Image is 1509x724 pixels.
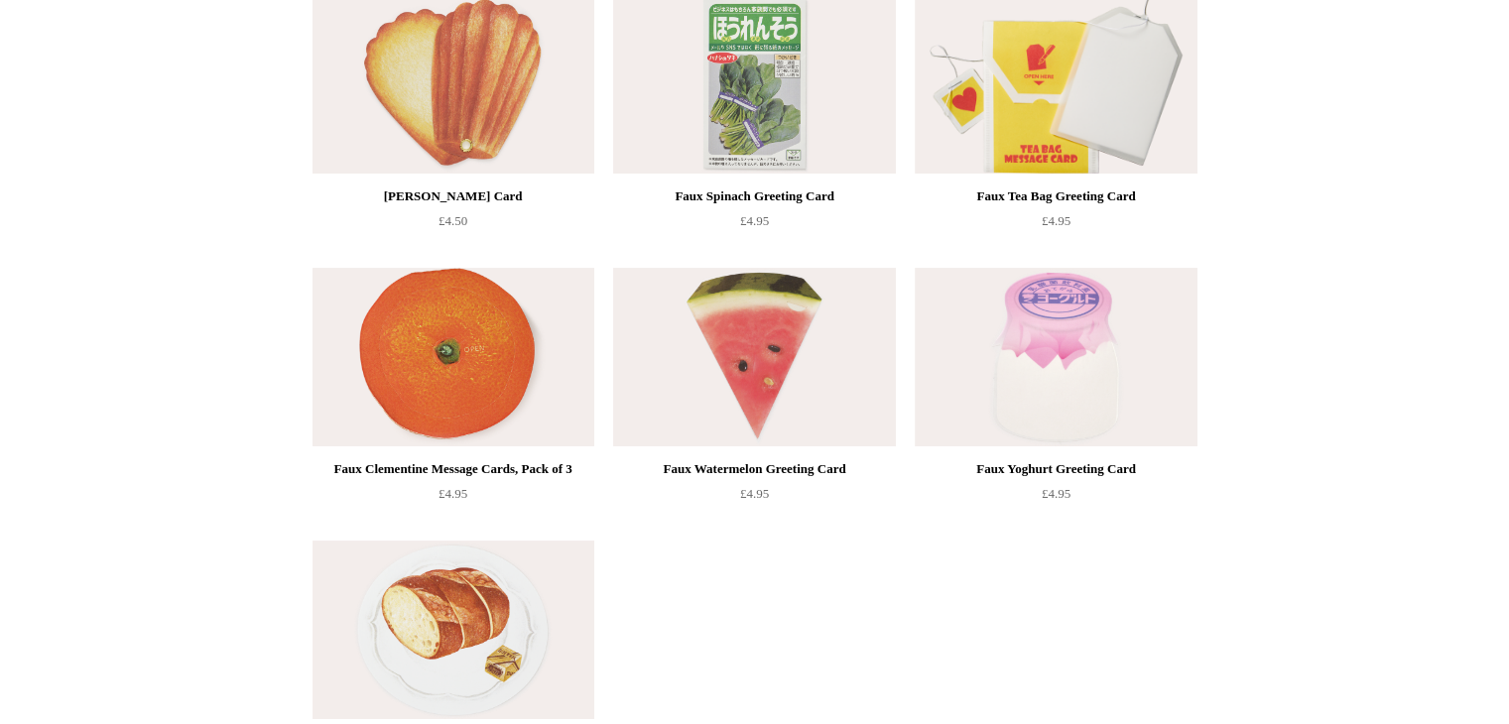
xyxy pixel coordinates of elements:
[740,486,769,501] span: £4.95
[915,268,1196,446] img: Faux Yoghurt Greeting Card
[313,541,594,719] img: Bread and Butter Greeting Card
[613,268,895,446] img: Faux Watermelon Greeting Card
[915,268,1196,446] a: Faux Yoghurt Greeting Card Faux Yoghurt Greeting Card
[313,457,594,539] a: Faux Clementine Message Cards, Pack of 3 £4.95
[613,457,895,539] a: Faux Watermelon Greeting Card £4.95
[613,268,895,446] a: Faux Watermelon Greeting Card Faux Watermelon Greeting Card
[1042,486,1070,501] span: £4.95
[613,184,895,266] a: Faux Spinach Greeting Card £4.95
[618,184,890,208] div: Faux Spinach Greeting Card
[313,268,594,446] a: Faux Clementine Message Cards, Pack of 3 Faux Clementine Message Cards, Pack of 3
[920,457,1192,481] div: Faux Yoghurt Greeting Card
[317,457,589,481] div: Faux Clementine Message Cards, Pack of 3
[317,184,589,208] div: [PERSON_NAME] Card
[1042,213,1070,228] span: £4.95
[313,184,594,266] a: [PERSON_NAME] Card £4.50
[740,213,769,228] span: £4.95
[439,213,467,228] span: £4.50
[915,457,1196,539] a: Faux Yoghurt Greeting Card £4.95
[313,541,594,719] a: Bread and Butter Greeting Card Bread and Butter Greeting Card
[920,184,1192,208] div: Faux Tea Bag Greeting Card
[313,268,594,446] img: Faux Clementine Message Cards, Pack of 3
[618,457,890,481] div: Faux Watermelon Greeting Card
[439,486,467,501] span: £4.95
[915,184,1196,266] a: Faux Tea Bag Greeting Card £4.95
